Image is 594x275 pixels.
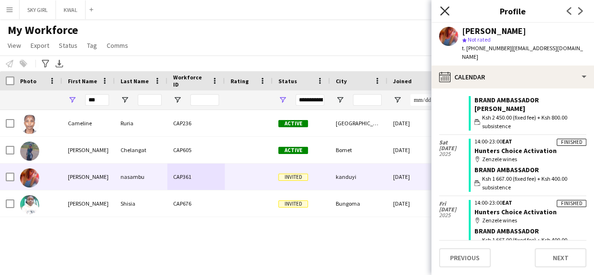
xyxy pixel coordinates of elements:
input: Joined Filter Input [410,94,439,106]
span: Status [59,41,77,50]
span: 2025 [439,212,469,218]
span: | [EMAIL_ADDRESS][DOMAIN_NAME] [462,44,583,60]
div: [DATE] [387,164,445,190]
span: City [336,77,347,85]
input: Workforce ID Filter Input [190,94,219,106]
h3: Profile [431,5,594,17]
input: First Name Filter Input [85,94,109,106]
div: Cameline [62,110,115,136]
div: [DATE] [387,190,445,217]
span: Ksh 2 450.00 (fixed fee) + Ksh 800.00 subsistence [482,113,586,131]
span: Active [278,147,308,154]
div: CAP361 [167,164,225,190]
app-action-btn: Advanced filters [40,58,51,69]
input: City Filter Input [353,94,382,106]
div: [DATE] [387,110,445,136]
app-action-btn: Export XLSX [54,58,65,69]
div: 14:00-23:00 [474,200,586,206]
span: EAT [502,199,512,206]
div: Shisia [115,190,167,217]
span: Comms [107,41,128,50]
div: Chelangat [115,137,167,163]
div: Brand Ambassador [PERSON_NAME] [474,96,586,113]
div: CAP236 [167,110,225,136]
div: Ruria [115,110,167,136]
span: t. [PHONE_NUMBER] [462,44,512,52]
span: Tag [87,41,97,50]
a: Hunters Choice Activation [474,208,557,216]
div: Zenzele wines [474,155,586,164]
span: Ksh 1 667.00 (fixed fee) + Ksh 400.00 subsistence [482,175,586,192]
div: Calendar [431,66,594,88]
div: Brand Ambassador [474,165,586,174]
span: Rating [231,77,249,85]
div: [PERSON_NAME] [462,27,526,35]
a: Tag [83,39,101,52]
span: 2025 [439,151,469,157]
span: Last Name [121,77,149,85]
span: View [8,41,21,50]
button: Open Filter Menu [173,96,182,104]
a: Status [55,39,81,52]
span: Invited [278,200,308,208]
div: [PERSON_NAME] [62,137,115,163]
div: kanduyi [330,164,387,190]
div: Brand Ambassador [474,227,586,235]
span: EAT [502,138,512,145]
div: Finished [557,200,586,207]
button: Open Filter Menu [121,96,129,104]
a: Hunters Choice Activation [474,146,557,155]
span: Status [278,77,297,85]
span: Active [278,120,308,127]
div: CAP605 [167,137,225,163]
div: Bungoma [330,190,387,217]
div: CAP676 [167,190,225,217]
img: Melissa nasambu [20,168,39,187]
div: [GEOGRAPHIC_DATA] [330,110,387,136]
span: First Name [68,77,97,85]
button: Open Filter Menu [393,96,402,104]
span: [DATE] [439,207,469,212]
span: [DATE] [439,145,469,151]
div: Finished [557,139,586,146]
span: Joined [393,77,412,85]
a: Comms [103,39,132,52]
span: My Workforce [8,23,78,37]
div: Bomet [330,137,387,163]
span: Export [31,41,49,50]
button: Next [535,248,586,267]
button: SKY GIRL [20,0,56,19]
div: [DATE] [387,137,445,163]
button: Open Filter Menu [278,96,287,104]
a: Export [27,39,53,52]
span: Photo [20,77,36,85]
div: Zenzele wines [474,216,586,225]
div: [PERSON_NAME] [62,190,115,217]
span: Sat [439,140,469,145]
div: nasambu [115,164,167,190]
button: KWAL [56,0,86,19]
button: Open Filter Menu [336,96,344,104]
span: Fri [439,201,469,207]
span: Workforce ID [173,74,208,88]
img: Cameline Ruria [20,115,39,134]
div: 14:00-23:00 [474,139,586,144]
img: Melvin Shisia [20,195,39,214]
img: Melissa Chelangat [20,142,39,161]
button: Open Filter Menu [68,96,77,104]
span: Invited [278,174,308,181]
button: Previous [439,248,491,267]
input: Last Name Filter Input [138,94,162,106]
span: Not rated [468,36,491,43]
a: View [4,39,25,52]
span: Ksh 1 667.00 (fixed fee) + Ksh 400.00 subsistence [482,236,586,253]
div: [PERSON_NAME] [62,164,115,190]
